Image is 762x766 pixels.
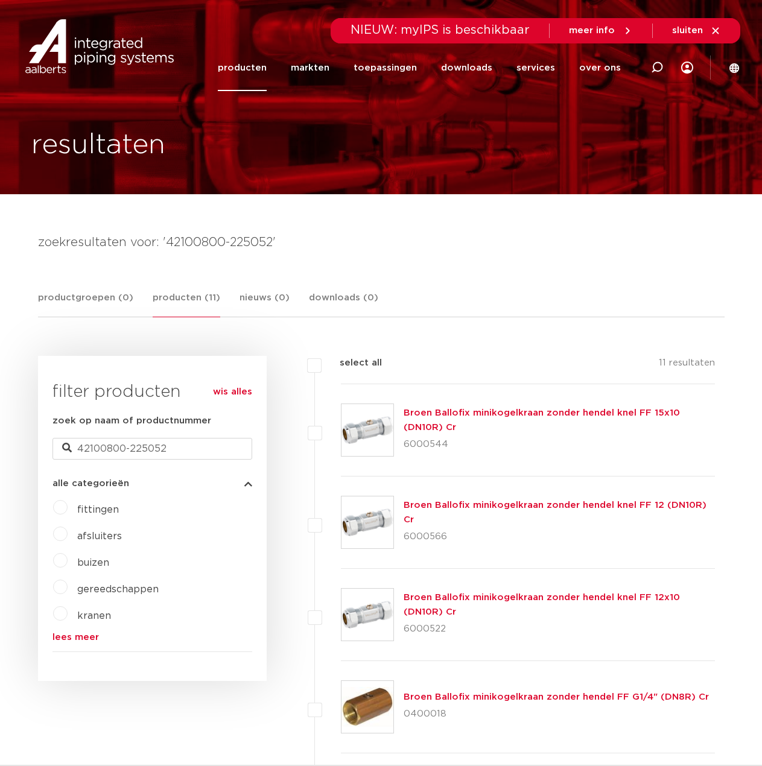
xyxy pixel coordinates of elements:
img: Thumbnail for Broen Ballofix minikogelkraan zonder hendel FF G1/4" (DN8R) Cr [341,681,393,733]
input: zoeken [52,438,252,460]
a: meer info [569,25,633,36]
span: alle categorieën [52,479,129,488]
a: Broen Ballofix minikogelkraan zonder hendel knel FF 15x10 (DN10R) Cr [404,408,680,432]
a: downloads [441,45,492,91]
p: 0400018 [404,704,709,724]
a: fittingen [77,505,119,514]
h3: filter producten [52,380,252,404]
img: Thumbnail for Broen Ballofix minikogelkraan zonder hendel knel FF 15x10 (DN10R) Cr [341,404,393,456]
a: kranen [77,611,111,621]
img: Thumbnail for Broen Ballofix minikogelkraan zonder hendel knel FF 12x10 (DN10R) Cr [341,589,393,641]
h4: zoekresultaten voor: '42100800-225052' [38,233,725,252]
a: downloads (0) [309,291,378,317]
h1: resultaten [31,126,165,165]
p: 6000566 [404,527,716,546]
span: meer info [569,26,615,35]
label: select all [322,356,382,370]
a: toepassingen [354,45,417,91]
button: alle categorieën [52,479,252,488]
p: 6000544 [404,435,716,454]
a: wis alles [213,385,252,399]
span: sluiten [672,26,703,35]
a: afsluiters [77,531,122,541]
p: 11 resultaten [659,356,715,375]
a: Broen Ballofix minikogelkraan zonder hendel knel FF 12x10 (DN10R) Cr [404,593,680,616]
nav: Menu [218,45,621,91]
a: buizen [77,558,109,568]
a: nieuws (0) [240,291,290,317]
a: lees meer [52,633,252,642]
a: Broen Ballofix minikogelkraan zonder hendel FF G1/4" (DN8R) Cr [404,692,709,701]
a: producten (11) [153,291,220,317]
a: over ons [579,45,621,91]
label: zoek op naam of productnummer [52,414,211,428]
a: markten [291,45,329,91]
a: producten [218,45,267,91]
p: 6000522 [404,619,716,639]
img: Thumbnail for Broen Ballofix minikogelkraan zonder hendel knel FF 12 (DN10R) Cr [341,496,393,548]
span: NIEUW: myIPS is beschikbaar [351,24,530,36]
a: sluiten [672,25,721,36]
a: services [516,45,555,91]
a: productgroepen (0) [38,291,133,317]
a: Broen Ballofix minikogelkraan zonder hendel knel FF 12 (DN10R) Cr [404,501,706,524]
a: gereedschappen [77,584,159,594]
